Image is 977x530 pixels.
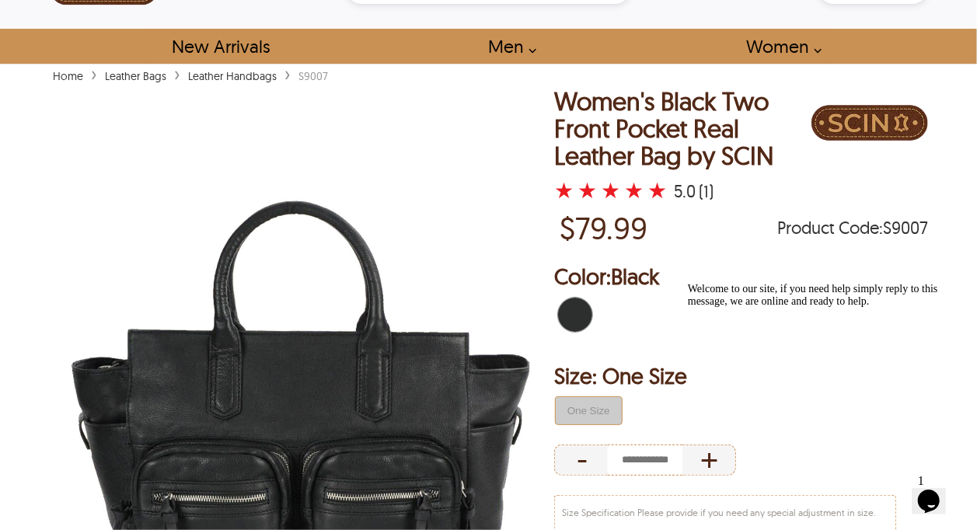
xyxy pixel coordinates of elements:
[184,69,281,83] a: Leather Handbags
[912,468,961,514] iframe: chat widget
[728,29,830,64] a: Shop Women Leather Jackets
[624,183,644,198] label: 4 rating
[554,294,596,336] div: Black
[699,183,714,199] div: (1)
[91,60,97,87] span: ›
[601,183,620,198] label: 3 rating
[577,183,597,198] label: 2 rating
[554,361,928,392] h2: Selected Filter by Size: One Size
[554,261,928,292] h2: Selected Color: by Black
[284,60,291,87] span: ›
[554,180,671,202] a: Women's Black Two Front Pocket Real Leather Bag by SCIN with a 5 Star Rating and 1 Product Review }
[811,88,928,203] a: Brand Logo PDP Image
[155,29,288,64] a: Shop New Arrivals
[554,183,574,198] label: 1 rating
[174,60,180,87] span: ›
[6,6,286,31] div: Welcome to our site, if you need help simply reply to this message, we are online and ready to help.
[611,263,659,290] span: Black
[470,29,545,64] a: shop men's leather jackets
[682,445,736,476] div: Increase Quantity of Item
[674,183,696,199] div: 5.0
[101,69,170,83] a: Leather Bags
[560,210,647,246] p: Price of $79.99
[555,396,623,425] button: false
[554,445,608,476] div: Decrease Quantity of Item
[811,88,928,162] div: Brand Logo PDP Image
[682,277,961,460] iframe: chat widget
[295,68,332,84] div: S9007
[49,69,87,83] a: Home
[647,183,667,198] label: 5 rating
[777,220,928,235] span: Product Code: S9007
[811,88,928,158] img: Brand Logo PDP Image
[6,6,256,30] span: Welcome to our site, if you need help simply reply to this message, we are online and ready to help.
[554,88,811,170] h1: Women's Black Two Front Pocket Real Leather Bag by SCIN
